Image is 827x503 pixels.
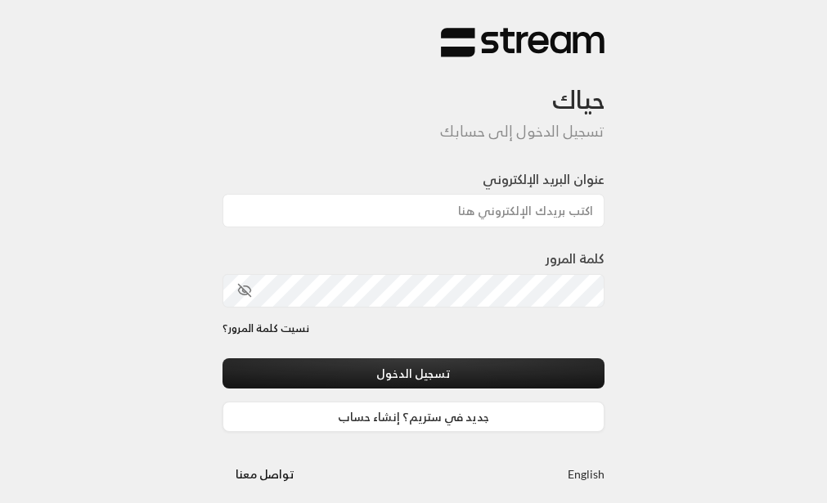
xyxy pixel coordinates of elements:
button: تسجيل الدخول [222,358,605,388]
button: toggle password visibility [231,276,258,304]
button: تواصل معنا [222,459,308,489]
label: عنوان البريد الإلكتروني [483,169,605,189]
img: Stream Logo [441,27,605,59]
h3: حياك [222,58,605,115]
input: اكتب بريدك الإلكتروني هنا [222,194,605,227]
a: تواصل معنا [222,464,308,484]
a: نسيت كلمة المرور؟ [222,321,309,337]
label: كلمة المرور [546,249,605,268]
h5: تسجيل الدخول إلى حسابك [222,123,605,141]
a: English [568,459,605,489]
a: جديد في ستريم؟ إنشاء حساب [222,402,605,432]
